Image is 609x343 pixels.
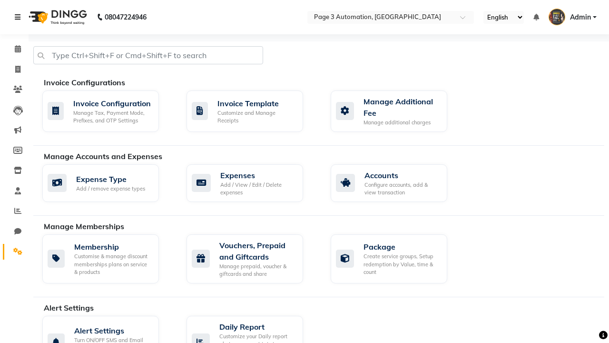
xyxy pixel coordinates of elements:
[73,109,151,125] div: Manage Tax, Payment Mode, Prefixes, and OTP Settings
[220,181,295,197] div: Add / View / Edit / Delete expenses
[105,4,147,30] b: 08047224946
[33,46,263,64] input: Type Ctrl+Shift+F or Cmd+Shift+F to search
[42,91,172,132] a: Invoice ConfigurationManage Tax, Payment Mode, Prefixes, and OTP Settings
[42,164,172,202] a: Expense TypeAdd / remove expense types
[549,9,565,25] img: Admin
[217,109,295,125] div: Customize and Manage Receipts
[219,240,295,262] div: Vouchers, Prepaid and Giftcards
[363,96,440,119] div: Manage Additional Fee
[76,185,145,193] div: Add / remove expense types
[74,241,151,252] div: Membership
[217,98,295,109] div: Invoice Template
[363,241,440,252] div: Package
[24,4,89,30] img: logo
[76,173,145,185] div: Expense Type
[363,119,440,127] div: Manage additional charges
[364,170,440,181] div: Accounts
[570,12,591,22] span: Admin
[363,252,440,276] div: Create service groups, Setup redemption by Value, time & count
[364,181,440,197] div: Configure accounts, add & view transaction
[331,234,461,283] a: PackageCreate service groups, Setup redemption by Value, time & count
[219,321,295,333] div: Daily Report
[42,234,172,283] a: MembershipCustomise & manage discount memberships plans on service & products
[73,98,151,109] div: Invoice Configuration
[187,91,316,132] a: Invoice TemplateCustomize and Manage Receipts
[220,170,295,181] div: Expenses
[219,262,295,278] div: Manage prepaid, voucher & giftcards and share
[187,234,316,283] a: Vouchers, Prepaid and GiftcardsManage prepaid, voucher & giftcards and share
[74,252,151,276] div: Customise & manage discount memberships plans on service & products
[74,325,151,336] div: Alert Settings
[331,164,461,202] a: AccountsConfigure accounts, add & view transaction
[187,164,316,202] a: ExpensesAdd / View / Edit / Delete expenses
[331,91,461,132] a: Manage Additional FeeManage additional charges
